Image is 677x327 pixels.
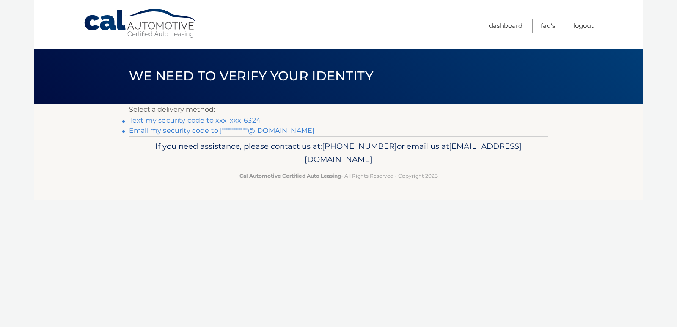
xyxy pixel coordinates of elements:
span: [PHONE_NUMBER] [322,141,397,151]
p: - All Rights Reserved - Copyright 2025 [135,171,542,180]
a: Cal Automotive [83,8,198,38]
a: Text my security code to xxx-xxx-6324 [129,116,261,124]
a: Email my security code to j**********@[DOMAIN_NAME] [129,126,314,135]
p: Select a delivery method: [129,104,548,115]
p: If you need assistance, please contact us at: or email us at [135,140,542,167]
strong: Cal Automotive Certified Auto Leasing [239,173,341,179]
a: Dashboard [489,19,523,33]
span: We need to verify your identity [129,68,373,84]
a: Logout [573,19,594,33]
a: FAQ's [541,19,555,33]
